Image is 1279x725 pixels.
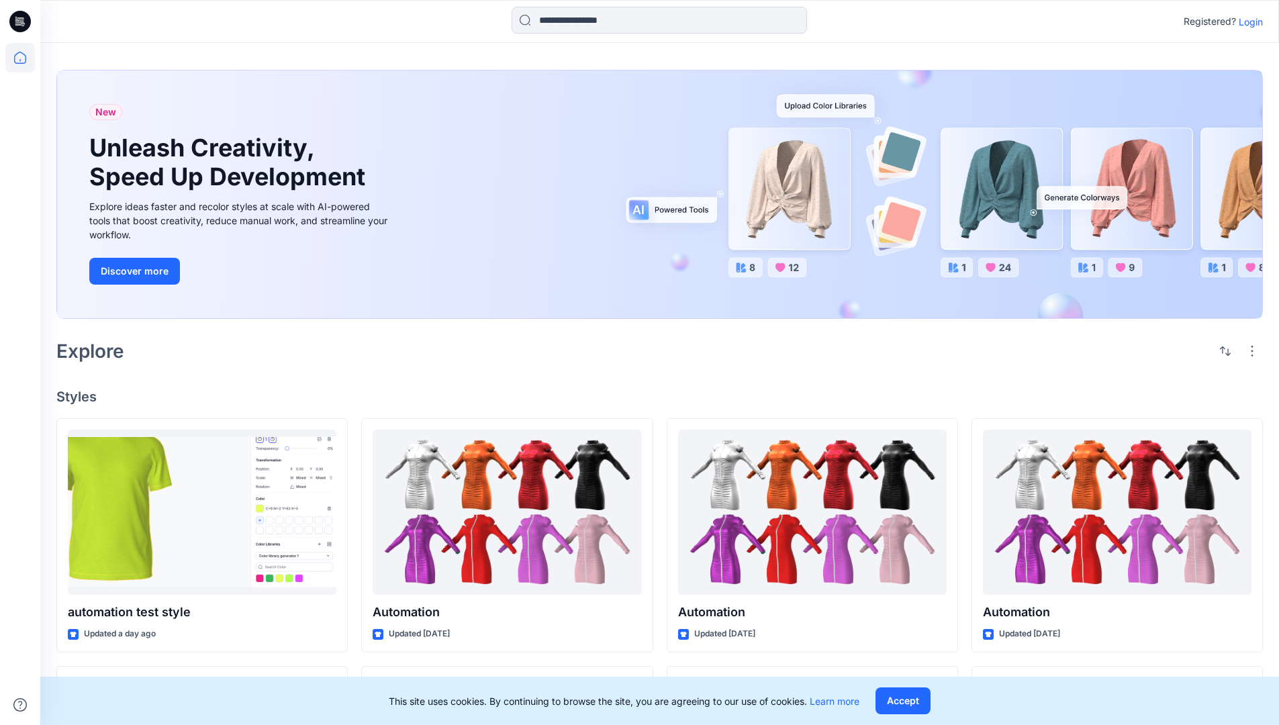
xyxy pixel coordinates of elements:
[875,687,931,714] button: Accept
[89,134,371,191] h1: Unleash Creativity, Speed Up Development
[810,695,859,707] a: Learn more
[68,603,336,622] p: automation test style
[999,627,1060,641] p: Updated [DATE]
[56,389,1263,405] h4: Styles
[694,627,755,641] p: Updated [DATE]
[89,258,180,285] button: Discover more
[678,430,947,595] a: Automation
[983,603,1251,622] p: Automation
[68,430,336,595] a: automation test style
[1184,13,1236,30] p: Registered?
[373,430,641,595] a: Automation
[1239,15,1263,29] p: Login
[678,603,947,622] p: Automation
[373,603,641,622] p: Automation
[84,627,156,641] p: Updated a day ago
[56,340,124,362] h2: Explore
[95,104,116,120] span: New
[89,199,391,242] div: Explore ideas faster and recolor styles at scale with AI-powered tools that boost creativity, red...
[89,258,391,285] a: Discover more
[389,627,450,641] p: Updated [DATE]
[389,694,859,708] p: This site uses cookies. By continuing to browse the site, you are agreeing to our use of cookies.
[983,430,1251,595] a: Automation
